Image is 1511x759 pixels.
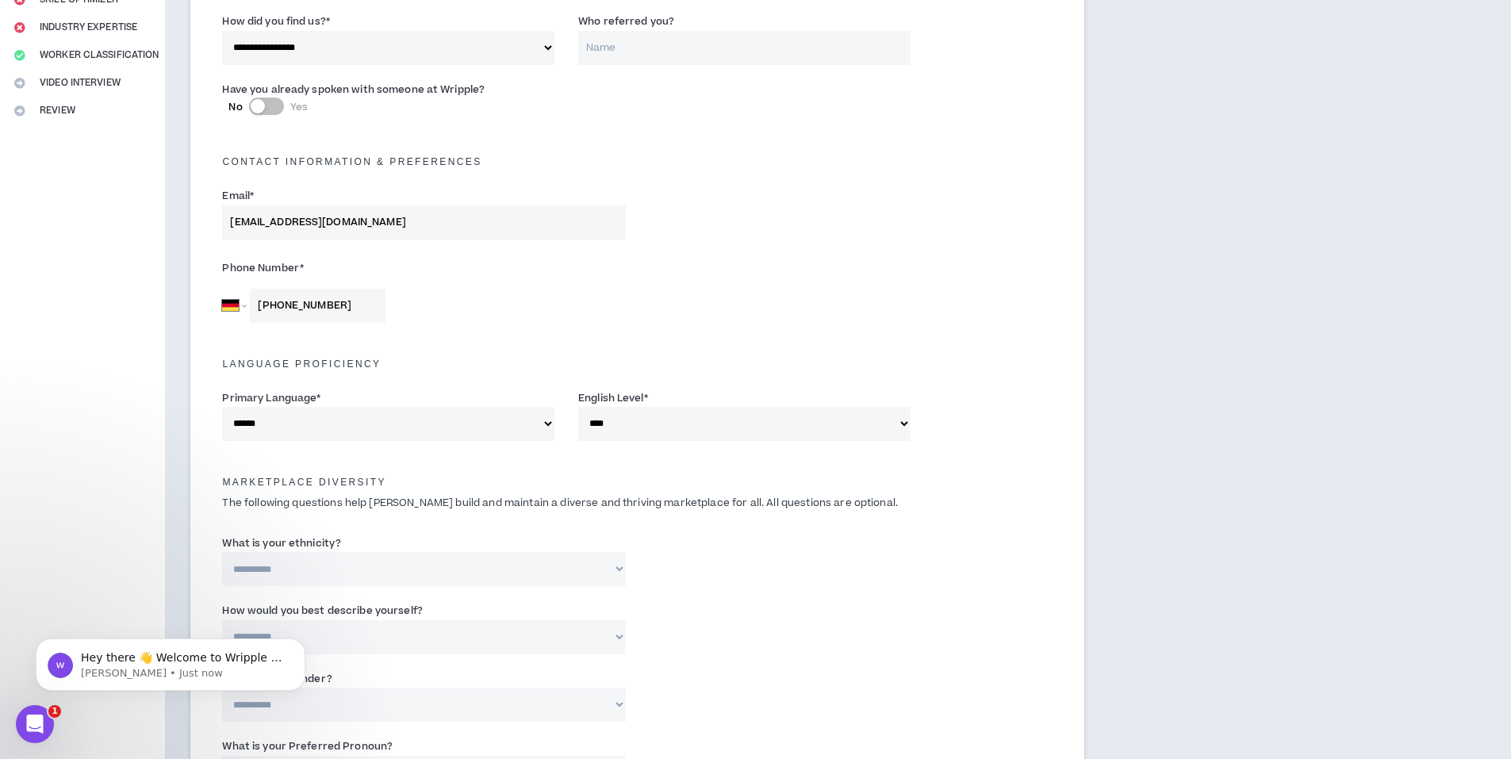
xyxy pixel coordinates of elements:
span: 1 [48,705,61,718]
span: Yes [290,100,308,114]
button: NoYes [249,98,284,115]
h5: Contact Information & preferences [210,156,1064,167]
label: Email [222,183,254,209]
label: What is your ethnicity? [222,531,341,556]
h5: Marketplace Diversity [210,477,1064,488]
label: Who referred you? [578,9,674,34]
p: The following questions help [PERSON_NAME] build and maintain a diverse and thriving marketplace ... [210,496,1064,511]
label: Have you already spoken with someone at Wripple? [222,77,485,102]
iframe: Intercom live chat [16,705,54,743]
label: English Level [578,385,648,411]
input: Enter Email [222,205,625,240]
span: No [228,100,242,114]
input: Name [578,31,911,65]
label: How did you find us? [222,9,330,34]
iframe: Intercom notifications message [12,605,329,716]
h5: Language Proficiency [210,358,1064,370]
label: What is your Preferred Pronoun? [222,734,393,759]
label: Phone Number [222,255,625,281]
label: How would you best describe yourself? [222,598,422,623]
label: Primary Language [222,385,320,411]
